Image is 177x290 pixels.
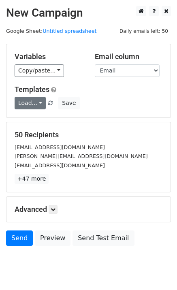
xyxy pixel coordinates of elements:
small: [EMAIL_ADDRESS][DOMAIN_NAME] [15,162,105,168]
a: +47 more [15,174,49,184]
button: Save [58,97,79,109]
a: Untitled spreadsheet [43,28,96,34]
span: Daily emails left: 50 [117,27,171,36]
a: Daily emails left: 50 [117,28,171,34]
small: [PERSON_NAME][EMAIL_ADDRESS][DOMAIN_NAME] [15,153,148,159]
a: Preview [35,230,70,246]
a: Send [6,230,33,246]
h5: Variables [15,52,83,61]
h5: Email column [95,52,163,61]
h5: 50 Recipients [15,130,162,139]
h5: Advanced [15,205,162,214]
a: Send Test Email [73,230,134,246]
a: Templates [15,85,49,94]
small: Google Sheet: [6,28,97,34]
small: [EMAIL_ADDRESS][DOMAIN_NAME] [15,144,105,150]
a: Copy/paste... [15,64,64,77]
a: Load... [15,97,46,109]
h2: New Campaign [6,6,171,20]
iframe: Chat Widget [136,251,177,290]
